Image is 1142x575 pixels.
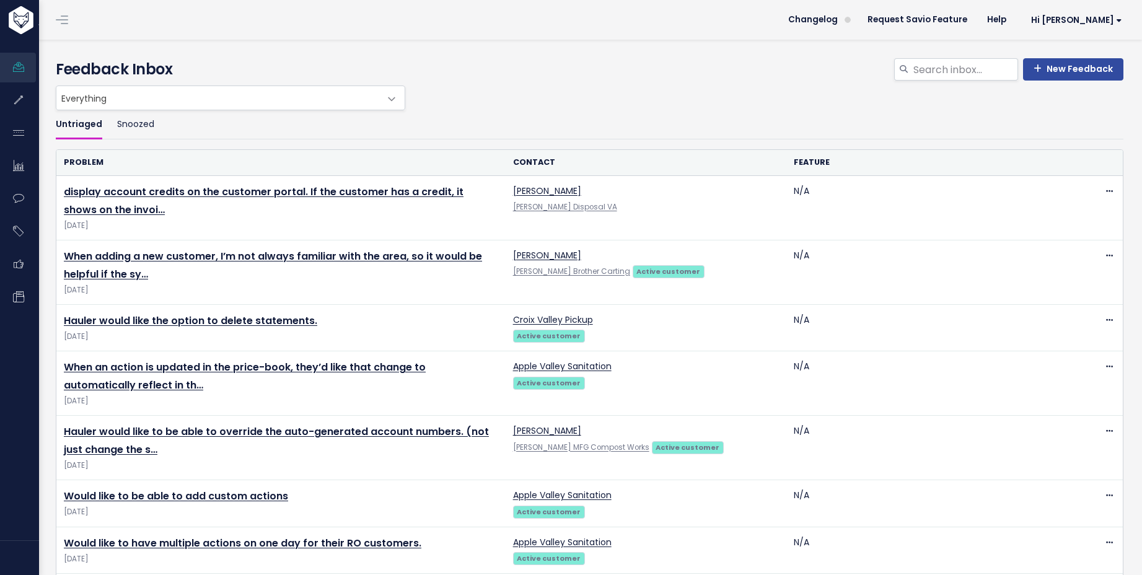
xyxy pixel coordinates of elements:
[786,527,1067,573] td: N/A
[56,110,102,139] a: Untriaged
[517,331,581,341] strong: Active customer
[652,441,724,453] a: Active customer
[513,536,612,548] a: Apple Valley Sanitation
[64,284,498,297] span: [DATE]
[513,202,617,212] a: [PERSON_NAME] Disposal VA
[6,6,102,34] img: logo-white.9d6f32f41409.svg
[56,150,506,175] th: Problem
[513,266,630,276] a: [PERSON_NAME] Brother Carting
[64,185,463,217] a: display account credits on the customer portal. If the customer has a credit, it shows on the invoi…
[977,11,1016,29] a: Help
[513,185,581,197] a: [PERSON_NAME]
[506,150,786,175] th: Contact
[517,553,581,563] strong: Active customer
[64,553,498,566] span: [DATE]
[786,416,1067,480] td: N/A
[64,249,482,281] a: When adding a new customer, I’m not always familiar with the area, so it would be helpful if the sy…
[1023,58,1123,81] a: New Feedback
[786,480,1067,527] td: N/A
[786,305,1067,351] td: N/A
[513,424,581,437] a: [PERSON_NAME]
[64,330,498,343] span: [DATE]
[64,489,288,503] a: Would like to be able to add custom actions
[786,240,1067,305] td: N/A
[633,265,705,277] a: Active customer
[64,536,421,550] a: Would like to have multiple actions on one day for their RO customers.
[64,219,498,232] span: [DATE]
[513,329,585,341] a: Active customer
[786,150,1067,175] th: Feature
[517,378,581,388] strong: Active customer
[912,58,1018,81] input: Search inbox...
[64,395,498,408] span: [DATE]
[788,15,838,24] span: Changelog
[1031,15,1122,25] span: Hi [PERSON_NAME]
[786,176,1067,240] td: N/A
[56,110,1123,139] ul: Filter feature requests
[513,376,585,388] a: Active customer
[513,505,585,517] a: Active customer
[1016,11,1132,30] a: Hi [PERSON_NAME]
[513,551,585,564] a: Active customer
[513,360,612,372] a: Apple Valley Sanitation
[64,360,426,392] a: When an action is updated in the price-book, they’d like that change to automatically reflect in th…
[513,249,581,261] a: [PERSON_NAME]
[513,314,593,326] a: Croix Valley Pickup
[56,86,405,110] span: Everything
[64,506,498,519] span: [DATE]
[64,424,489,457] a: Hauler would like to be able to override the auto-generated account numbers. (not just change the s…
[517,507,581,517] strong: Active customer
[64,314,317,328] a: Hauler would like the option to delete statements.
[117,110,154,139] a: Snoozed
[56,58,1123,81] h4: Feedback Inbox
[56,86,380,110] span: Everything
[656,442,719,452] strong: Active customer
[513,489,612,501] a: Apple Valley Sanitation
[786,351,1067,416] td: N/A
[636,266,700,276] strong: Active customer
[858,11,977,29] a: Request Savio Feature
[64,459,498,472] span: [DATE]
[513,442,649,452] a: [PERSON_NAME] MFG Compost Works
